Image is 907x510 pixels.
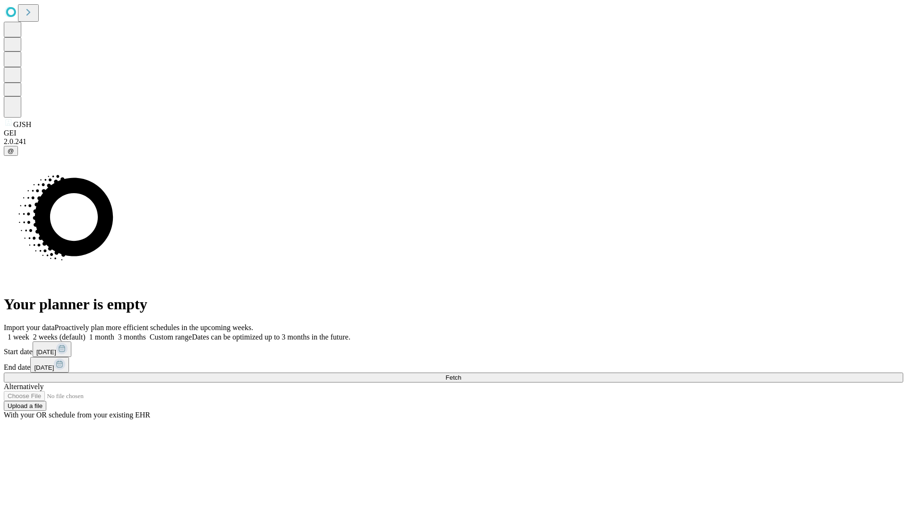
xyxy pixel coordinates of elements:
div: Start date [4,341,903,357]
div: End date [4,357,903,373]
span: Dates can be optimized up to 3 months in the future. [192,333,350,341]
div: GEI [4,129,903,137]
span: Custom range [150,333,192,341]
button: Fetch [4,373,903,382]
span: 2 weeks (default) [33,333,86,341]
span: Fetch [445,374,461,381]
button: [DATE] [30,357,69,373]
button: Upload a file [4,401,46,411]
button: [DATE] [33,341,71,357]
span: 1 week [8,333,29,341]
span: Import your data [4,323,55,331]
span: Alternatively [4,382,43,391]
button: @ [4,146,18,156]
h1: Your planner is empty [4,296,903,313]
div: 2.0.241 [4,137,903,146]
span: 3 months [118,333,146,341]
span: With your OR schedule from your existing EHR [4,411,150,419]
span: [DATE] [36,348,56,356]
span: @ [8,147,14,154]
span: [DATE] [34,364,54,371]
span: 1 month [89,333,114,341]
span: Proactively plan more efficient schedules in the upcoming weeks. [55,323,253,331]
span: GJSH [13,120,31,128]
